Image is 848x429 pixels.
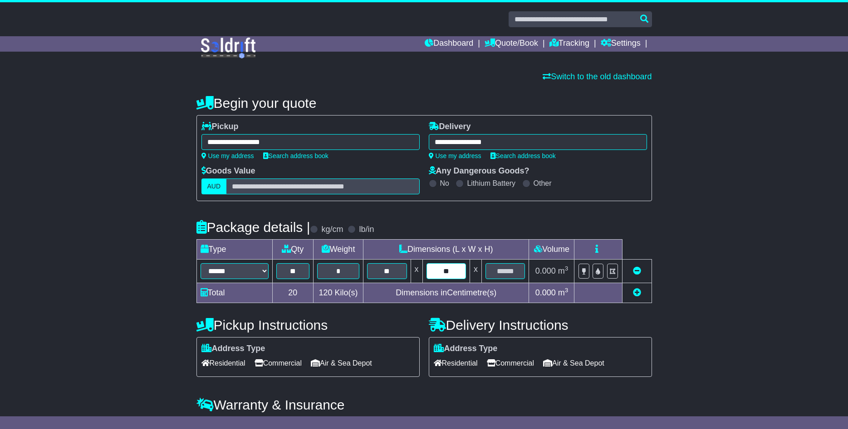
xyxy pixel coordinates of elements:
[311,356,372,370] span: Air & Sea Depot
[321,225,343,235] label: kg/cm
[196,220,310,235] h4: Package details |
[363,283,529,303] td: Dimensions in Centimetre(s)
[201,356,245,370] span: Residential
[359,225,374,235] label: lb/in
[201,178,227,194] label: AUD
[272,283,314,303] td: 20
[543,72,652,81] a: Switch to the old dashboard
[487,356,534,370] span: Commercial
[263,152,328,159] a: Search address book
[633,266,641,275] a: Remove this item
[201,344,265,354] label: Address Type
[314,240,363,260] td: Weight
[467,179,515,188] label: Lithium Battery
[565,265,569,272] sup: 3
[429,318,652,333] h4: Delivery Instructions
[558,288,569,297] span: m
[255,356,302,370] span: Commercial
[558,266,569,275] span: m
[196,96,652,111] h4: Begin your quote
[490,152,556,159] a: Search address book
[470,260,481,283] td: x
[434,344,498,354] label: Address Type
[314,283,363,303] td: Kilo(s)
[434,356,478,370] span: Residential
[411,260,422,283] td: x
[363,240,529,260] td: Dimensions (L x W x H)
[549,36,589,52] a: Tracking
[201,122,239,132] label: Pickup
[601,36,641,52] a: Settings
[196,240,272,260] td: Type
[485,36,538,52] a: Quote/Book
[534,179,552,188] label: Other
[425,36,473,52] a: Dashboard
[196,397,652,412] h4: Warranty & Insurance
[535,266,556,275] span: 0.000
[196,283,272,303] td: Total
[429,122,471,132] label: Delivery
[543,356,604,370] span: Air & Sea Depot
[272,240,314,260] td: Qty
[201,166,255,176] label: Goods Value
[633,288,641,297] a: Add new item
[440,179,449,188] label: No
[529,240,574,260] td: Volume
[201,152,254,159] a: Use my address
[535,288,556,297] span: 0.000
[319,288,333,297] span: 120
[429,166,529,176] label: Any Dangerous Goods?
[196,318,420,333] h4: Pickup Instructions
[429,152,481,159] a: Use my address
[565,287,569,294] sup: 3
